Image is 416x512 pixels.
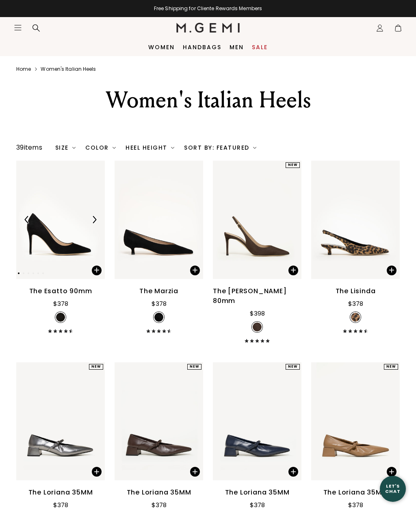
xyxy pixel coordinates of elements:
[28,488,93,497] div: The Loriana 35MM
[213,362,301,481] img: The Loriana 35MM
[72,146,76,149] img: chevron-down.svg
[91,216,98,223] img: Next Arrow
[176,23,240,33] img: M.Gemi
[348,299,363,309] div: $378
[139,286,178,296] div: The Marzia
[57,85,359,115] div: Women's Italian Heels
[253,322,262,331] img: v_7387923021883_SWATCH_50x.jpg
[154,313,163,322] img: v_12710_SWATCH_50x.jpg
[56,313,65,322] img: v_11730_SWATCH_e61f60be-dede-4a96-9137-4b8f765b2c82_50x.jpg
[253,146,256,149] img: chevron-down.svg
[113,146,116,149] img: chevron-down.svg
[16,143,42,153] div: 39 items
[41,66,96,72] a: Women's italian heels
[148,44,175,50] a: Women
[171,146,174,149] img: chevron-down.svg
[184,144,256,151] div: Sort By: Featured
[16,362,105,481] img: The Loriana 35MM
[23,216,30,223] img: Previous Arrow
[351,313,360,322] img: v_7253590147131_SWATCH_50x.jpg
[311,161,400,343] a: The Lisinda$378
[380,484,406,494] div: Let's Chat
[213,161,301,343] a: The [PERSON_NAME] 80mm$398
[85,144,116,151] div: Color
[250,309,265,318] div: $398
[29,286,92,296] div: The Esatto 90mm
[286,162,300,168] div: NEW
[115,161,203,279] img: The Marzia
[384,364,398,370] div: NEW
[250,500,265,510] div: $378
[311,161,400,279] img: The Lisinda
[14,24,22,32] button: Open site menu
[55,144,76,151] div: Size
[115,362,203,481] img: The Loriana 35MM
[16,161,105,343] a: Previous ArrowNext ArrowThe Esatto 90mm$378
[323,488,388,497] div: The Loriana 35MM
[89,364,103,370] div: NEW
[213,286,301,306] div: The [PERSON_NAME] 80mm
[115,161,203,343] a: The Marzia$378
[230,44,244,50] a: Men
[225,488,290,497] div: The Loriana 35MM
[16,66,31,72] a: Home
[127,488,191,497] div: The Loriana 35MM
[252,44,268,50] a: Sale
[311,362,400,481] img: The Loriana 35MM
[348,500,363,510] div: $378
[126,144,174,151] div: Heel Height
[286,364,300,370] div: NEW
[16,161,105,279] img: The Esatto 90mm
[152,299,167,309] div: $378
[53,500,68,510] div: $378
[336,286,376,296] div: The Lisinda
[152,500,167,510] div: $378
[213,161,301,279] img: The Valeria 80mm
[183,44,221,50] a: Handbags
[53,299,68,309] div: $378
[187,364,201,370] div: NEW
